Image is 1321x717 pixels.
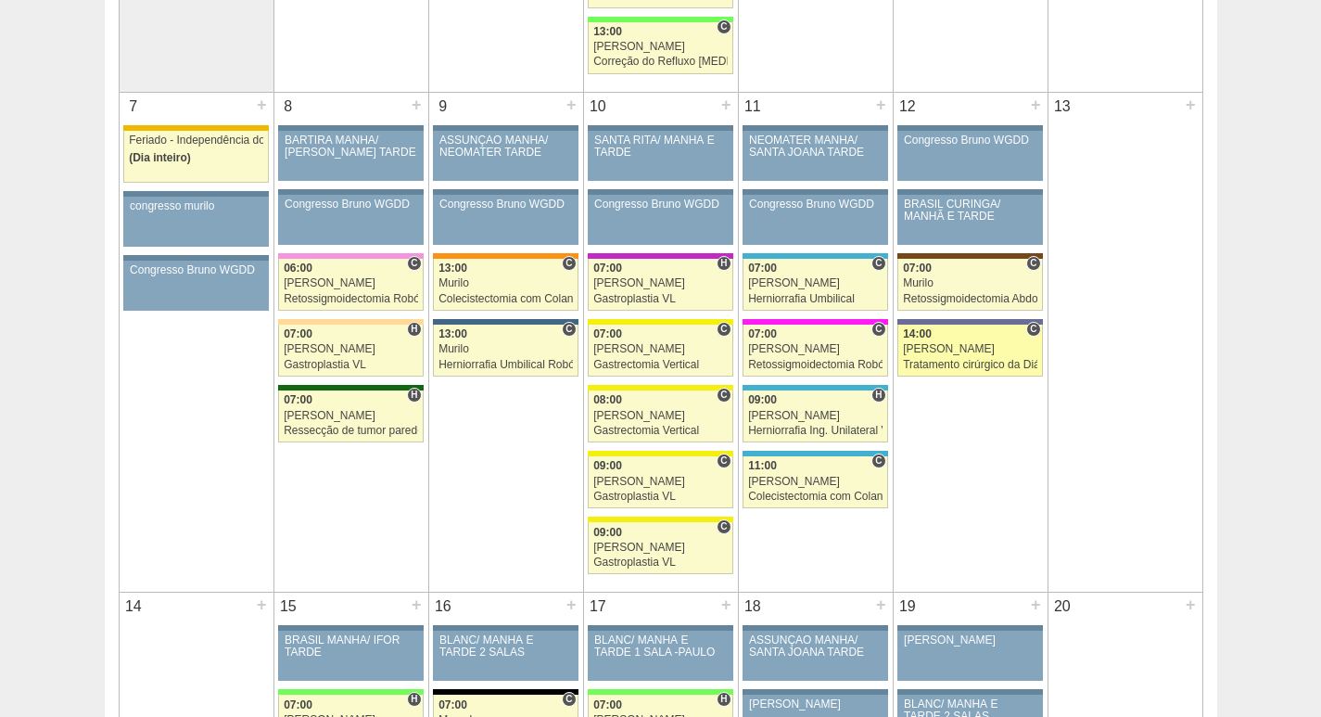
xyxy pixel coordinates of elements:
[593,343,728,355] div: [PERSON_NAME]
[284,698,312,711] span: 07:00
[429,593,458,621] div: 16
[284,262,312,275] span: 06:00
[284,327,312,340] span: 07:00
[562,692,576,707] span: Consultório
[123,191,268,197] div: Key: Aviso
[748,476,883,488] div: [PERSON_NAME]
[285,634,417,659] div: BRASIL MANHÃ/ IFOR TARDE
[903,277,1037,289] div: Murilo
[739,93,768,121] div: 11
[717,322,730,337] span: Consultório
[593,56,728,68] div: Correção do Refluxo [MEDICAL_DATA] esofágico Robótico
[274,593,303,621] div: 15
[748,410,883,422] div: [PERSON_NAME]
[284,425,418,437] div: Ressecção de tumor parede abdominal pélvica
[123,197,268,247] a: congresso murilo
[438,343,573,355] div: Murilo
[904,198,1036,223] div: BRASIL CURINGA/ MANHÃ E TARDE
[743,631,887,681] a: ASSUNÇÃO MANHÃ/ SANTA JOANA TARDE
[593,410,728,422] div: [PERSON_NAME]
[285,134,417,159] div: BARTIRA MANHÃ/ [PERSON_NAME] TARDE
[284,393,312,406] span: 07:00
[593,491,728,503] div: Gastroplastia VL
[588,253,732,259] div: Key: Maria Braido
[717,692,730,707] span: Hospital
[123,255,268,261] div: Key: Aviso
[588,631,732,681] a: BLANC/ MANHÃ E TARDE 1 SALA -PAULO
[588,259,732,311] a: H 07:00 [PERSON_NAME] Gastroplastia VL
[278,189,423,195] div: Key: Aviso
[433,631,578,681] a: BLANC/ MANHÃ E TARDE 2 SALAS
[748,459,777,472] span: 11:00
[1183,593,1199,617] div: +
[871,256,885,271] span: Consultório
[717,454,730,468] span: Consultório
[593,262,622,275] span: 07:00
[588,522,732,574] a: C 09:00 [PERSON_NAME] Gastroplastia VL
[894,593,922,621] div: 19
[897,325,1042,377] a: C 14:00 [PERSON_NAME] Tratamento cirúrgico da Diástase do reto abdomem
[593,293,728,305] div: Gastroplastia VL
[748,262,777,275] span: 07:00
[743,125,887,131] div: Key: Aviso
[1048,593,1077,621] div: 20
[1026,322,1040,337] span: Consultório
[873,593,889,617] div: +
[1048,93,1077,121] div: 13
[593,41,728,53] div: [PERSON_NAME]
[749,198,882,211] div: Congresso Bruno WGDD
[743,259,887,311] a: C 07:00 [PERSON_NAME] Herniorrafia Umbilical
[588,195,732,245] a: Congresso Bruno WGDD
[739,593,768,621] div: 18
[588,125,732,131] div: Key: Aviso
[903,293,1037,305] div: Retossigmoidectomia Abdominal VL
[718,93,734,117] div: +
[594,634,727,659] div: BLANC/ MANHÃ E TARDE 1 SALA -PAULO
[433,625,578,631] div: Key: Aviso
[438,262,467,275] span: 13:00
[129,134,263,147] div: Feriado - Independência do [GEOGRAPHIC_DATA]
[588,456,732,508] a: C 09:00 [PERSON_NAME] Gastroplastia VL
[593,393,622,406] span: 08:00
[903,262,932,275] span: 07:00
[584,93,613,121] div: 10
[433,325,578,377] a: C 13:00 Murilo Herniorrafia Umbilical Robótica
[278,319,423,325] div: Key: Bartira
[718,593,734,617] div: +
[285,198,417,211] div: Congresso Bruno WGDD
[748,327,777,340] span: 07:00
[593,25,622,38] span: 13:00
[593,459,622,472] span: 09:00
[593,425,728,437] div: Gastrectomia Vertical
[407,322,421,337] span: Hospital
[743,195,887,245] a: Congresso Bruno WGDD
[748,293,883,305] div: Herniorrafia Umbilical
[894,93,922,121] div: 12
[254,593,270,617] div: +
[433,689,578,695] div: Key: Blanc
[278,325,423,377] a: H 07:00 [PERSON_NAME] Gastroplastia VL
[743,253,887,259] div: Key: Neomater
[438,327,467,340] span: 13:00
[588,17,732,22] div: Key: Brasil
[748,491,883,503] div: Colecistectomia com Colangiografia VL
[433,319,578,325] div: Key: São Luiz - Jabaquara
[743,689,887,695] div: Key: Aviso
[717,388,730,403] span: Consultório
[748,359,883,371] div: Retossigmoidectomia Robótica
[278,625,423,631] div: Key: Aviso
[588,325,732,377] a: C 07:00 [PERSON_NAME] Gastrectomia Vertical
[743,625,887,631] div: Key: Aviso
[284,277,418,289] div: [PERSON_NAME]
[130,200,262,212] div: congresso murilo
[593,277,728,289] div: [PERSON_NAME]
[588,22,732,74] a: C 13:00 [PERSON_NAME] Correção do Refluxo [MEDICAL_DATA] esofágico Robótico
[897,319,1042,325] div: Key: Vila Nova Star
[439,134,572,159] div: ASSUNÇÃO MANHÃ/ NEOMATER TARDE
[748,343,883,355] div: [PERSON_NAME]
[278,631,423,681] a: BRASIL MANHÃ/ IFOR TARDE
[1183,93,1199,117] div: +
[129,151,191,164] span: (Dia inteiro)
[562,322,576,337] span: Consultório
[407,388,421,403] span: Hospital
